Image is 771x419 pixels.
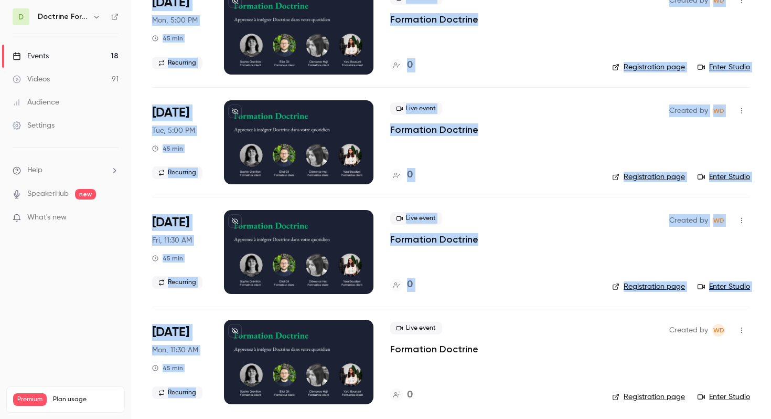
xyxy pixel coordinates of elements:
[18,12,24,23] span: D
[669,214,708,227] span: Created by
[390,102,442,115] span: Live event
[713,214,724,227] span: WD
[390,123,478,136] a: Formation Doctrine
[152,15,198,26] span: Mon, 5:00 PM
[53,395,118,404] span: Plan usage
[152,214,189,231] span: [DATE]
[612,62,685,72] a: Registration page
[27,188,69,200] a: SpeakerHub
[13,97,59,108] div: Audience
[390,388,413,402] a: 0
[407,58,413,72] h4: 0
[152,34,183,43] div: 45 min
[152,254,183,263] div: 45 min
[13,120,55,131] div: Settings
[712,104,725,117] span: Webinar Doctrine
[390,212,442,225] span: Live event
[13,51,49,61] div: Events
[152,166,202,179] span: Recurring
[698,392,750,402] a: Enter Studio
[27,165,42,176] span: Help
[390,168,413,182] a: 0
[713,104,724,117] span: WD
[669,324,708,337] span: Created by
[612,281,685,292] a: Registration page
[106,213,119,223] iframe: Noticeable Trigger
[13,74,50,85] div: Videos
[712,324,725,337] span: Webinar Doctrine
[152,345,198,355] span: Mon, 11:30 AM
[390,58,413,72] a: 0
[698,62,750,72] a: Enter Studio
[152,144,183,153] div: 45 min
[27,212,67,223] span: What's new
[152,386,202,399] span: Recurring
[612,172,685,182] a: Registration page
[152,276,202,289] span: Recurring
[152,320,207,404] div: Oct 6 Mon, 11:30 AM (Europe/Paris)
[13,393,47,406] span: Premium
[13,165,119,176] li: help-dropdown-opener
[407,388,413,402] h4: 0
[407,168,413,182] h4: 0
[390,233,478,246] a: Formation Doctrine
[712,214,725,227] span: Webinar Doctrine
[390,343,478,355] a: Formation Doctrine
[152,364,183,372] div: 45 min
[698,172,750,182] a: Enter Studio
[152,104,189,121] span: [DATE]
[152,100,207,184] div: Sep 30 Tue, 5:00 PM (Europe/Paris)
[713,324,724,337] span: WD
[152,324,189,341] span: [DATE]
[390,13,478,26] a: Formation Doctrine
[152,210,207,294] div: Oct 3 Fri, 11:30 AM (Europe/Paris)
[390,278,413,292] a: 0
[38,12,88,22] h6: Doctrine Formation Avocats
[390,322,442,334] span: Live event
[698,281,750,292] a: Enter Studio
[75,189,96,200] span: new
[152,125,195,136] span: Tue, 5:00 PM
[152,57,202,69] span: Recurring
[612,392,685,402] a: Registration page
[407,278,413,292] h4: 0
[669,104,708,117] span: Created by
[152,235,192,246] span: Fri, 11:30 AM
